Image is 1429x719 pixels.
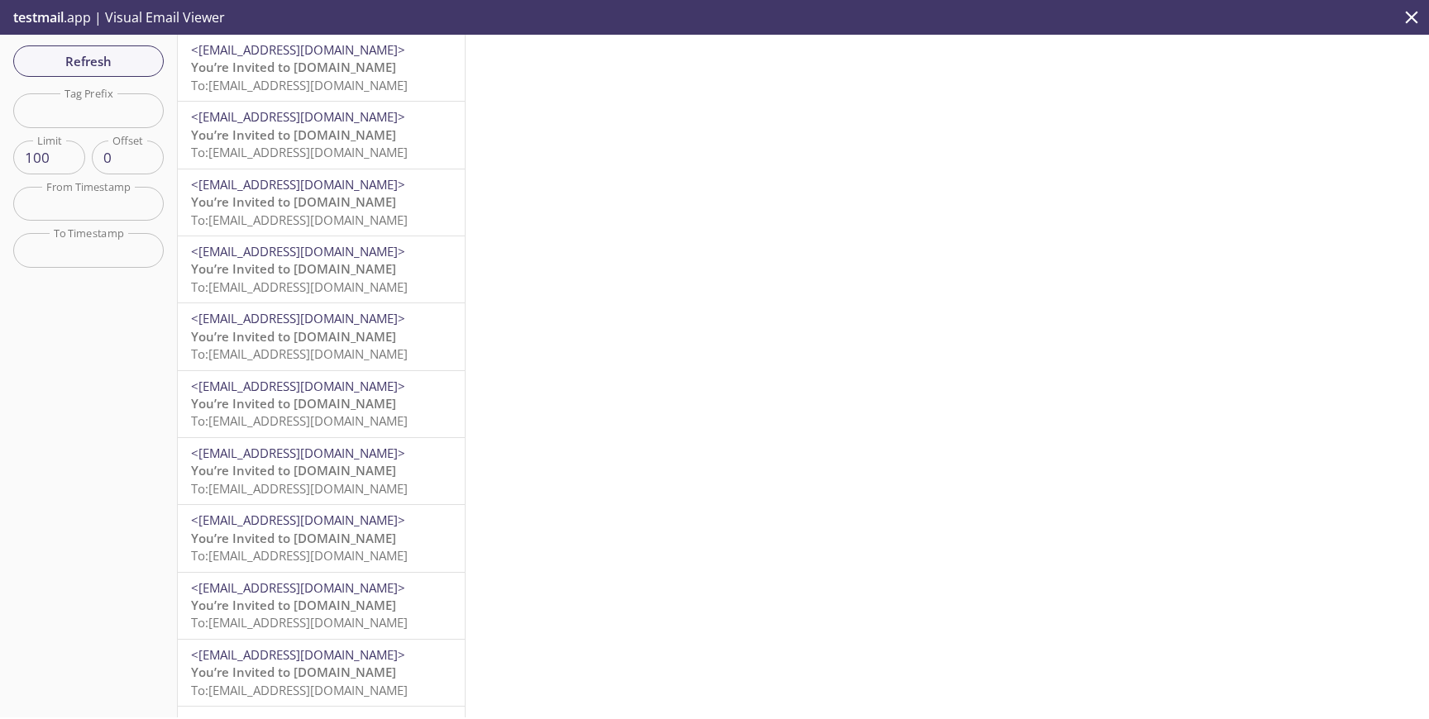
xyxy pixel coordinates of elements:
[191,512,405,528] span: <[EMAIL_ADDRESS][DOMAIN_NAME]>
[191,126,396,143] span: You’re Invited to [DOMAIN_NAME]
[178,371,465,437] div: <[EMAIL_ADDRESS][DOMAIN_NAME]>You’re Invited to [DOMAIN_NAME]To:[EMAIL_ADDRESS][DOMAIN_NAME]
[191,193,396,210] span: You’re Invited to [DOMAIN_NAME]
[13,8,64,26] span: testmail
[13,45,164,77] button: Refresh
[178,438,465,504] div: <[EMAIL_ADDRESS][DOMAIN_NAME]>You’re Invited to [DOMAIN_NAME]To:[EMAIL_ADDRESS][DOMAIN_NAME]
[191,547,408,564] span: To: [EMAIL_ADDRESS][DOMAIN_NAME]
[191,597,396,613] span: You’re Invited to [DOMAIN_NAME]
[191,77,408,93] span: To: [EMAIL_ADDRESS][DOMAIN_NAME]
[191,445,405,461] span: <[EMAIL_ADDRESS][DOMAIN_NAME]>
[191,41,405,58] span: <[EMAIL_ADDRESS][DOMAIN_NAME]>
[191,144,408,160] span: To: [EMAIL_ADDRESS][DOMAIN_NAME]
[191,682,408,698] span: To: [EMAIL_ADDRESS][DOMAIN_NAME]
[191,462,396,479] span: You’re Invited to [DOMAIN_NAME]
[191,530,396,546] span: You’re Invited to [DOMAIN_NAME]
[178,169,465,236] div: <[EMAIL_ADDRESS][DOMAIN_NAME]>You’re Invited to [DOMAIN_NAME]To:[EMAIL_ADDRESS][DOMAIN_NAME]
[191,646,405,663] span: <[EMAIL_ADDRESS][DOMAIN_NAME]>
[191,260,396,277] span: You’re Invited to [DOMAIN_NAME]
[178,640,465,706] div: <[EMAIL_ADDRESS][DOMAIN_NAME]>You’re Invited to [DOMAIN_NAME]To:[EMAIL_ADDRESS][DOMAIN_NAME]
[178,505,465,571] div: <[EMAIL_ADDRESS][DOMAIN_NAME]>You’re Invited to [DOMAIN_NAME]To:[EMAIL_ADDRESS][DOMAIN_NAME]
[178,236,465,302] div: <[EMAIL_ADDRESS][DOMAIN_NAME]>You’re Invited to [DOMAIN_NAME]To:[EMAIL_ADDRESS][DOMAIN_NAME]
[178,303,465,369] div: <[EMAIL_ADDRESS][DOMAIN_NAME]>You’re Invited to [DOMAIN_NAME]To:[EMAIL_ADDRESS][DOMAIN_NAME]
[191,59,396,75] span: You’re Invited to [DOMAIN_NAME]
[178,102,465,168] div: <[EMAIL_ADDRESS][DOMAIN_NAME]>You’re Invited to [DOMAIN_NAME]To:[EMAIL_ADDRESS][DOMAIN_NAME]
[191,310,405,326] span: <[EMAIL_ADDRESS][DOMAIN_NAME]>
[191,480,408,497] span: To: [EMAIL_ADDRESS][DOMAIN_NAME]
[191,614,408,631] span: To: [EMAIL_ADDRESS][DOMAIN_NAME]
[191,328,396,345] span: You’re Invited to [DOMAIN_NAME]
[26,50,151,72] span: Refresh
[191,664,396,680] span: You’re Invited to [DOMAIN_NAME]
[178,573,465,639] div: <[EMAIL_ADDRESS][DOMAIN_NAME]>You’re Invited to [DOMAIN_NAME]To:[EMAIL_ADDRESS][DOMAIN_NAME]
[191,279,408,295] span: To: [EMAIL_ADDRESS][DOMAIN_NAME]
[191,395,396,412] span: You’re Invited to [DOMAIN_NAME]
[191,176,405,193] span: <[EMAIL_ADDRESS][DOMAIN_NAME]>
[191,243,405,260] span: <[EMAIL_ADDRESS][DOMAIN_NAME]>
[178,35,465,101] div: <[EMAIL_ADDRESS][DOMAIN_NAME]>You’re Invited to [DOMAIN_NAME]To:[EMAIL_ADDRESS][DOMAIN_NAME]
[191,579,405,596] span: <[EMAIL_ADDRESS][DOMAIN_NAME]>
[191,378,405,394] span: <[EMAIL_ADDRESS][DOMAIN_NAME]>
[191,212,408,228] span: To: [EMAIL_ADDRESS][DOMAIN_NAME]
[191,412,408,429] span: To: [EMAIL_ADDRESS][DOMAIN_NAME]
[191,108,405,125] span: <[EMAIL_ADDRESS][DOMAIN_NAME]>
[191,345,408,362] span: To: [EMAIL_ADDRESS][DOMAIN_NAME]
